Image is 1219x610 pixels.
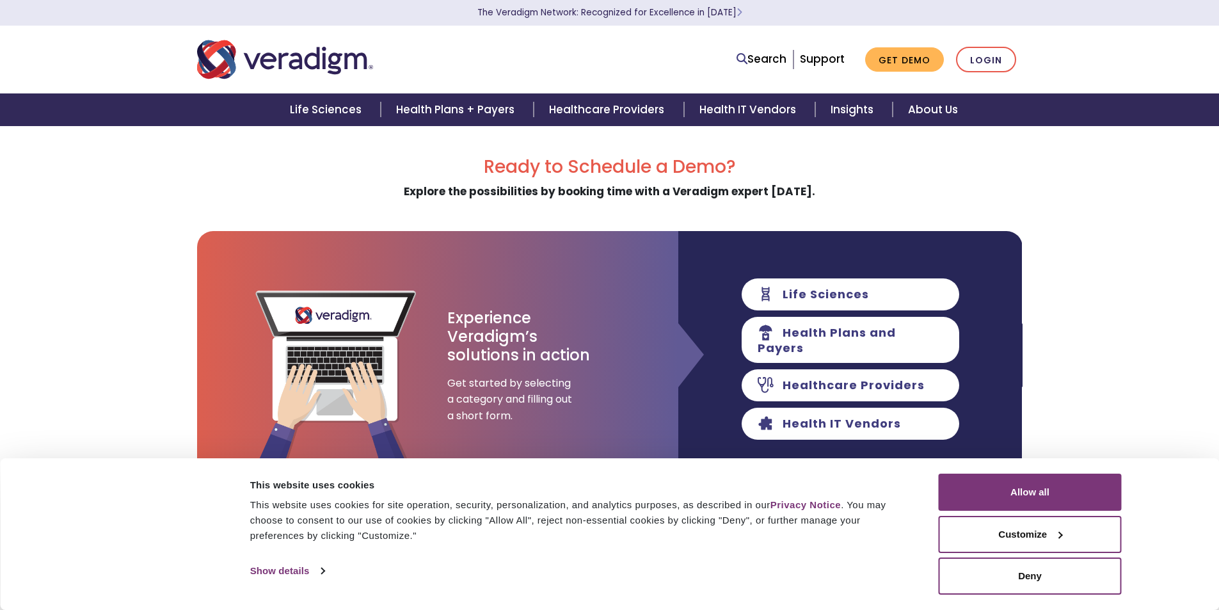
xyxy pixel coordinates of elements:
[939,558,1122,595] button: Deny
[939,516,1122,553] button: Customize
[447,309,591,364] h3: Experience Veradigm’s solutions in action
[737,6,742,19] span: Learn More
[197,156,1023,178] h2: Ready to Schedule a Demo?
[770,499,841,510] a: Privacy Notice
[275,93,381,126] a: Life Sciences
[197,38,373,81] img: Veradigm logo
[865,47,944,72] a: Get Demo
[250,561,324,581] a: Show details
[447,375,575,424] span: Get started by selecting a category and filling out a short form.
[250,478,910,493] div: This website uses cookies
[939,474,1122,511] button: Allow all
[815,93,893,126] a: Insights
[893,93,973,126] a: About Us
[381,93,534,126] a: Health Plans + Payers
[737,51,786,68] a: Search
[477,6,742,19] a: The Veradigm Network: Recognized for Excellence in [DATE]Learn More
[404,184,815,199] strong: Explore the possibilities by booking time with a Veradigm expert [DATE].
[956,47,1016,73] a: Login
[800,51,845,67] a: Support
[250,497,910,543] div: This website uses cookies for site operation, security, personalization, and analytics purposes, ...
[684,93,815,126] a: Health IT Vendors
[534,93,683,126] a: Healthcare Providers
